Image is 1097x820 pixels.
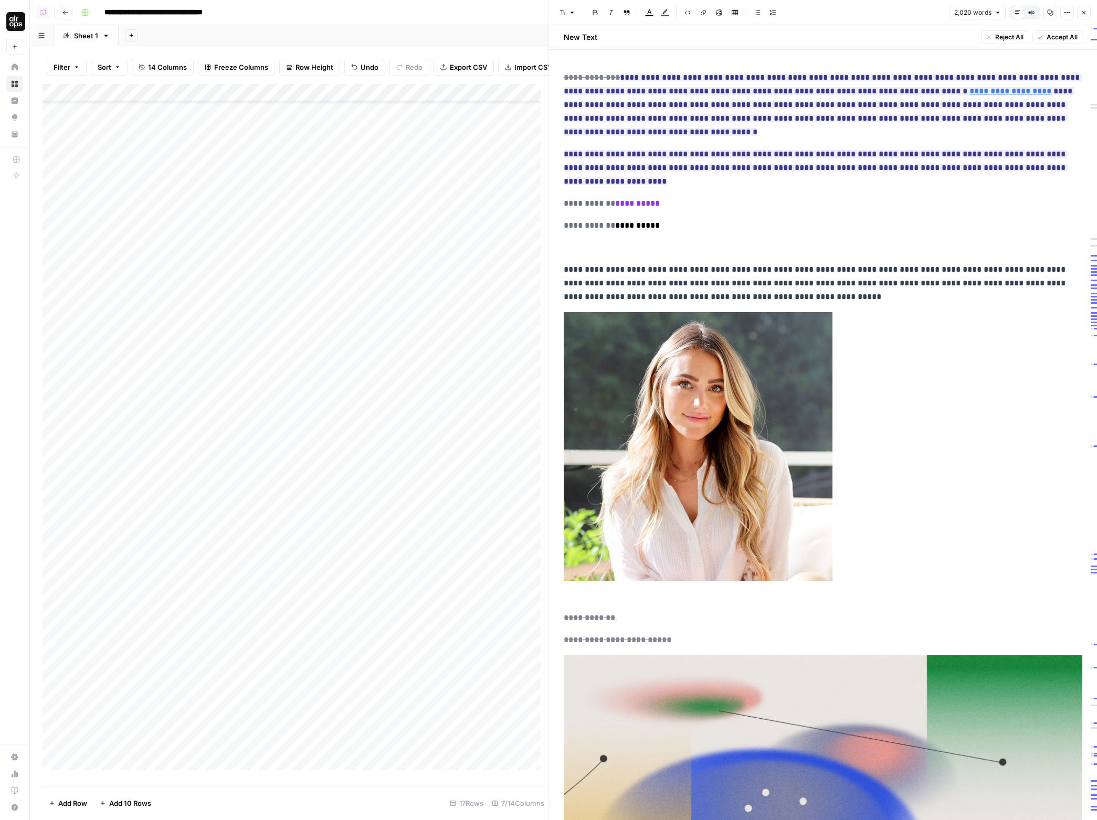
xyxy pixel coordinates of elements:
[981,30,1028,44] button: Reject All
[214,62,268,72] span: Freeze Columns
[950,6,1006,19] button: 2,020 words
[148,62,187,72] span: 14 Columns
[54,25,119,46] a: Sheet 1
[132,59,194,76] button: 14 Columns
[564,32,597,42] h2: New Text
[6,126,23,143] a: Your Data
[488,795,548,812] div: 7/14 Columns
[446,795,488,812] div: 17 Rows
[91,59,128,76] button: Sort
[1047,33,1078,42] span: Accept All
[6,799,23,816] button: Help + Support
[450,62,487,72] span: Export CSV
[344,59,385,76] button: Undo
[6,76,23,92] a: Browse
[198,59,275,76] button: Freeze Columns
[6,749,23,765] a: Settings
[6,109,23,126] a: Opportunities
[6,782,23,799] a: Learning Hub
[406,62,423,72] span: Redo
[954,8,991,17] span: 2,020 words
[434,59,494,76] button: Export CSV
[514,62,552,72] span: Import CSV
[54,62,70,72] span: Filter
[296,62,333,72] span: Row Height
[6,765,23,782] a: Usage
[6,8,23,35] button: Workspace: AirOps Administrative
[58,798,87,808] span: Add Row
[93,795,157,812] button: Add 10 Rows
[6,92,23,109] a: Insights
[498,59,559,76] button: Import CSV
[74,30,98,41] div: Sheet 1
[279,59,340,76] button: Row Height
[1032,30,1082,44] button: Accept All
[361,62,378,72] span: Undo
[389,59,429,76] button: Redo
[47,59,87,76] button: Filter
[995,33,1024,42] span: Reject All
[6,12,25,31] img: AirOps Administrative Logo
[43,795,93,812] button: Add Row
[98,62,111,72] span: Sort
[109,798,151,808] span: Add 10 Rows
[6,59,23,76] a: Home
